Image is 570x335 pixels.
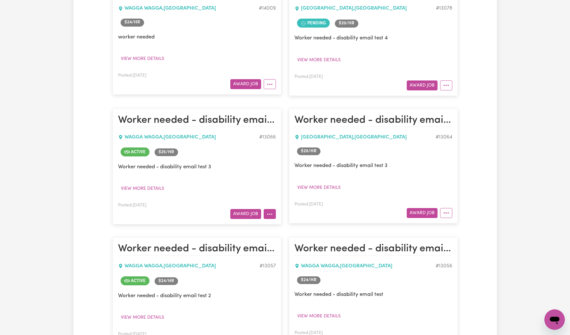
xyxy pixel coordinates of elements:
span: Job rate per hour [297,147,320,155]
h2: Worker needed - disability email test 3 [294,114,452,127]
div: [GEOGRAPHIC_DATA] , [GEOGRAPHIC_DATA] [294,4,436,12]
p: Worker needed - disability email test 2 [118,292,276,300]
button: More options [264,79,276,89]
div: Job ID #14009 [259,4,276,12]
p: Worker needed - disability email test 3 [118,163,276,171]
button: View more details [294,55,344,65]
p: Worker needed - disability email test 4 [294,34,452,42]
span: Job rate per hour [121,19,144,26]
span: Posted: [DATE] [118,203,146,207]
span: Job rate per hour [335,20,358,27]
button: Award Job [230,209,261,219]
p: Worker needed - disability email test 3 [294,162,452,170]
p: Worker needed - disability email test [294,290,452,298]
div: WAGGA WAGGA , [GEOGRAPHIC_DATA] [118,133,259,141]
p: worker needed [118,33,276,41]
button: View more details [294,183,344,193]
div: Job ID #13056 [436,262,452,270]
div: Job ID #13064 [436,133,452,141]
div: WAGGA WAGGA , [GEOGRAPHIC_DATA] [118,262,259,270]
span: Job rate per hour [155,148,178,156]
iframe: Button to launch messaging window [544,309,565,330]
button: Award Job [407,80,438,90]
button: View more details [118,313,167,322]
button: More options [440,80,452,90]
button: More options [440,208,452,218]
span: Job is active [121,276,149,285]
span: Job rate per hour [297,276,320,284]
h2: Worker needed - disability email test 2 [118,243,276,255]
span: Job is active [121,147,149,156]
span: Job rate per hour [155,277,178,285]
button: Award Job [230,79,261,89]
div: WAGGA WAGGA , [GEOGRAPHIC_DATA] [118,4,259,12]
span: Job contract pending review by care worker [297,19,330,28]
button: Award Job [407,208,438,218]
button: View more details [118,184,167,194]
span: Posted: [DATE] [294,202,323,206]
button: More options [264,209,276,219]
h2: Worker needed - disability email test 1 [294,243,452,255]
div: Job ID #13057 [259,262,276,270]
button: View more details [294,311,344,321]
span: Posted: [DATE] [118,73,146,78]
span: Posted: [DATE] [294,75,323,79]
h2: Worker needed - disability email test 3 [118,114,276,127]
div: WAGGA WAGGA , [GEOGRAPHIC_DATA] [294,262,436,270]
div: Job ID #13078 [436,4,452,12]
button: View more details [118,54,167,64]
div: [GEOGRAPHIC_DATA] , [GEOGRAPHIC_DATA] [294,133,436,141]
div: Job ID #13066 [259,133,276,141]
span: Posted: [DATE] [294,331,323,335]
